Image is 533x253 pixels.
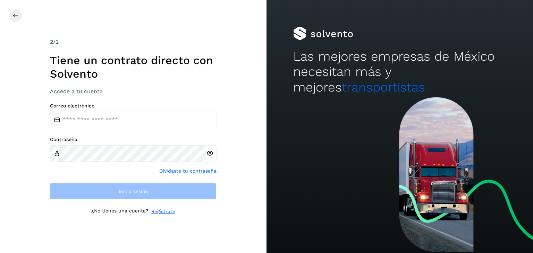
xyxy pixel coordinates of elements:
span: Inicia sesión [119,189,148,194]
div: /2 [50,38,217,46]
span: 2 [50,38,53,45]
h3: Accede a tu cuenta [50,88,217,95]
p: ¿No tienes una cuenta? [91,208,149,215]
label: Correo electrónico [50,103,217,109]
h2: Las mejores empresas de México necesitan más y mejores [293,49,506,95]
h1: Tiene un contrato directo con Solvento [50,54,217,80]
span: transportistas [342,80,425,95]
label: Contraseña [50,137,217,142]
a: Olvidaste tu contraseña [159,167,217,175]
a: Regístrate [151,208,175,215]
button: Inicia sesión [50,183,217,200]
